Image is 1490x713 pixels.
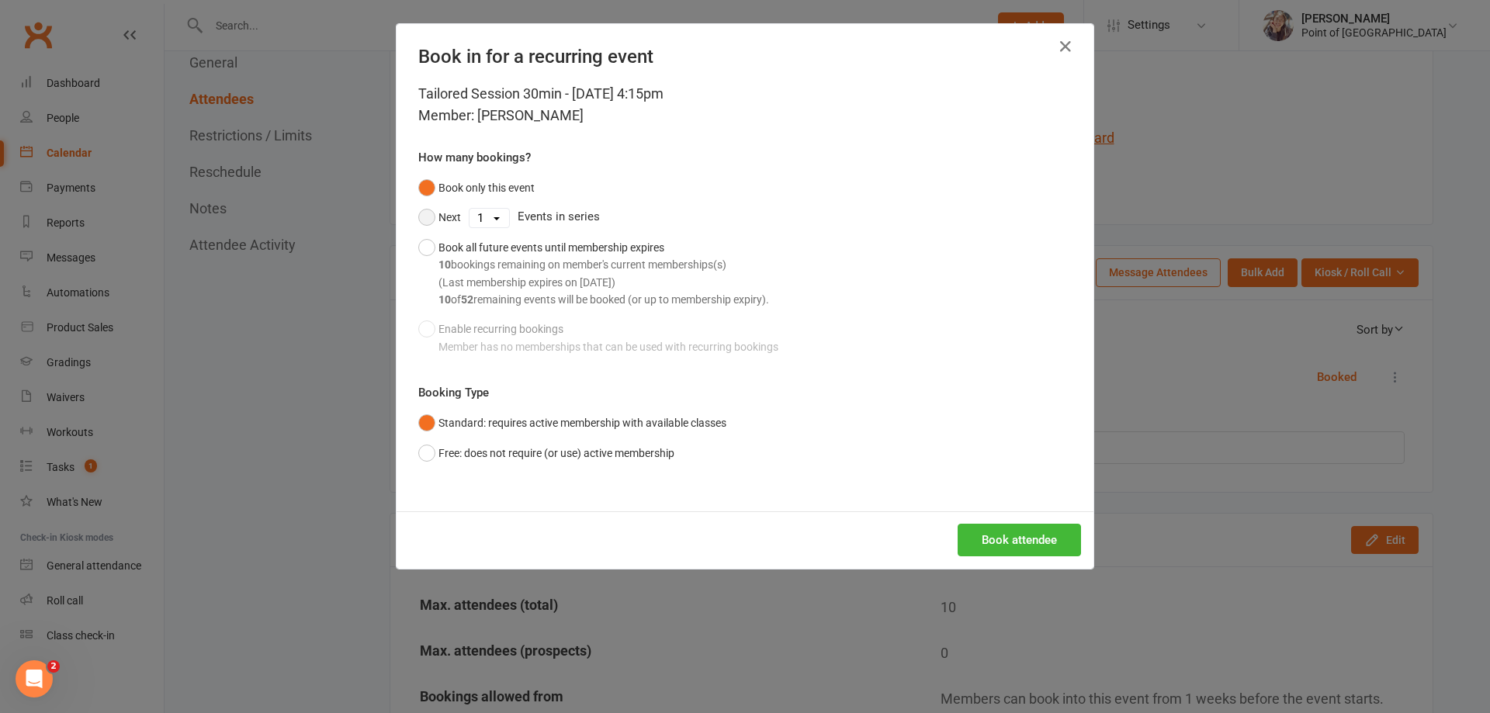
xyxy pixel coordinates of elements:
button: Book attendee [958,524,1081,556]
strong: 10 [438,258,451,271]
div: bookings remaining on member's current memberships(s) (Last membership expires on [DATE]) of rema... [438,256,769,308]
div: Events in series [418,202,1072,232]
button: Next [418,202,461,232]
div: Tailored Session 30min - [DATE] 4:15pm Member: [PERSON_NAME] [418,83,1072,126]
label: Booking Type [418,383,489,402]
button: Standard: requires active membership with available classes [418,408,726,438]
h4: Book in for a recurring event [418,46,1072,67]
span: 2 [47,660,60,673]
button: Close [1053,34,1078,59]
button: Book all future events until membership expires10bookings remaining on member's current membershi... [418,233,769,315]
strong: 52 [461,293,473,306]
button: Free: does not require (or use) active membership [418,438,674,468]
div: Book all future events until membership expires [438,239,769,309]
strong: 10 [438,293,451,306]
iframe: Intercom live chat [16,660,53,697]
label: How many bookings? [418,148,531,167]
button: Book only this event [418,173,535,202]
